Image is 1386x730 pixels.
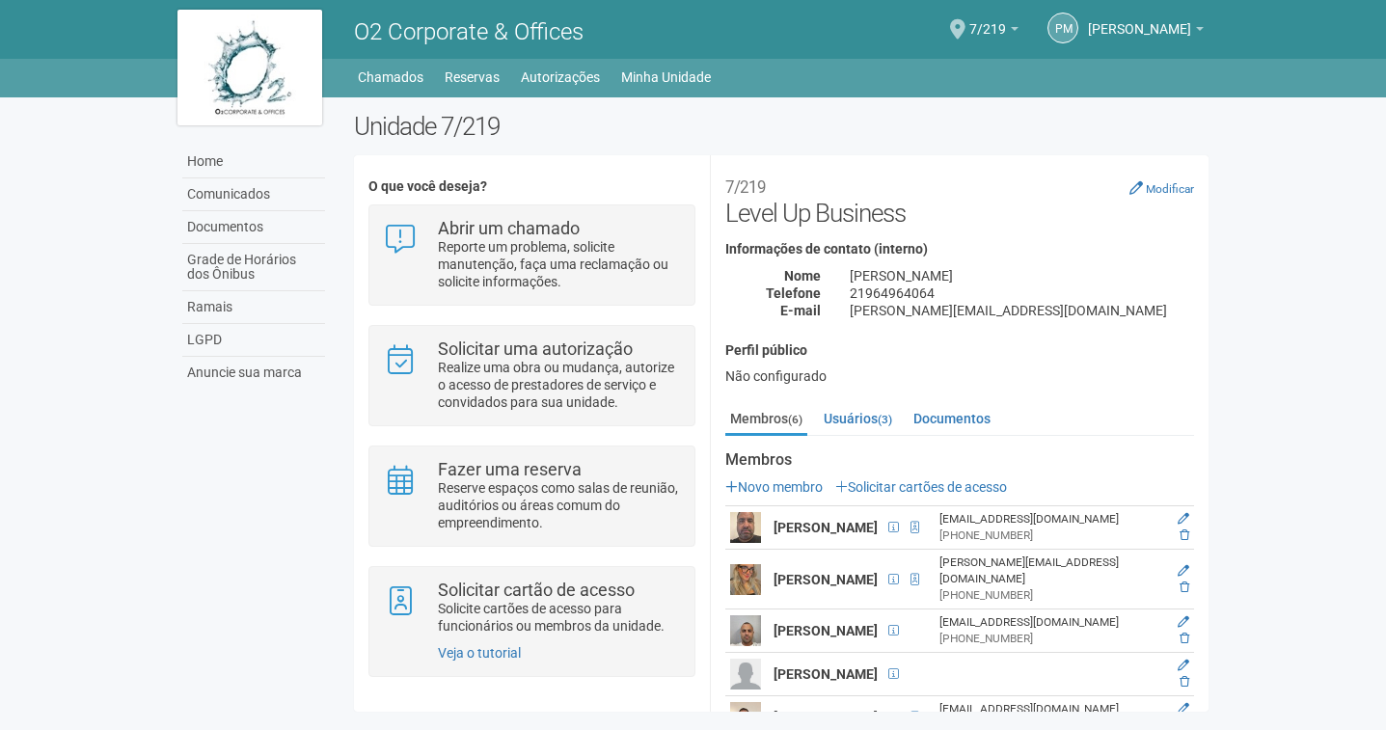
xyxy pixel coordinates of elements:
[788,413,802,426] small: (6)
[774,623,878,638] strong: [PERSON_NAME]
[784,268,821,284] strong: Nome
[909,404,995,433] a: Documentos
[939,614,1159,631] div: [EMAIL_ADDRESS][DOMAIN_NAME]
[182,357,325,389] a: Anuncie sua marca
[774,666,878,682] strong: [PERSON_NAME]
[438,645,521,661] a: Veja o tutorial
[1180,581,1189,594] a: Excluir membro
[621,64,711,91] a: Minha Unidade
[438,359,680,411] p: Realize uma obra ou mudança, autorize o acesso de prestadores de serviço e convidados para sua un...
[774,710,878,725] strong: [PERSON_NAME]
[521,64,600,91] a: Autorizações
[1178,702,1189,716] a: Editar membro
[730,615,761,646] img: user.png
[1178,512,1189,526] a: Editar membro
[182,324,325,357] a: LGPD
[1088,3,1191,37] span: Paulo Mauricio Rodrigues Pinto
[438,459,582,479] strong: Fazer uma reserva
[438,580,635,600] strong: Solicitar cartão de acesso
[730,659,761,689] img: user.png
[438,338,633,359] strong: Solicitar uma autorização
[445,64,500,91] a: Reservas
[835,479,1007,495] a: Solicitar cartões de acesso
[835,302,1209,319] div: [PERSON_NAME][EMAIL_ADDRESS][DOMAIN_NAME]
[1178,564,1189,578] a: Editar membro
[384,581,680,635] a: Solicitar cartão de acesso Solicite cartões de acesso para funcionários ou membros da unidade.
[939,554,1159,587] div: [PERSON_NAME][EMAIL_ADDRESS][DOMAIN_NAME]
[182,211,325,244] a: Documentos
[384,340,680,411] a: Solicitar uma autorização Realize uma obra ou mudança, autorize o acesso de prestadores de serviç...
[384,461,680,531] a: Fazer uma reserva Reserve espaços como salas de reunião, auditórios ou áreas comum do empreendime...
[819,404,897,433] a: Usuários(3)
[1180,675,1189,689] a: Excluir membro
[725,479,823,495] a: Novo membro
[438,479,680,531] p: Reserve espaços como salas de reunião, auditórios ou áreas comum do empreendimento.
[725,343,1194,358] h4: Perfil público
[774,572,878,587] strong: [PERSON_NAME]
[725,404,807,436] a: Membros(6)
[182,146,325,178] a: Home
[438,218,580,238] strong: Abrir um chamado
[1088,24,1204,40] a: [PERSON_NAME]
[725,242,1194,257] h4: Informações de contato (interno)
[368,179,695,194] h4: O que você deseja?
[725,177,766,197] small: 7/219
[1047,13,1078,43] a: PM
[939,701,1159,717] div: [EMAIL_ADDRESS][DOMAIN_NAME]
[725,367,1194,385] div: Não configurado
[354,18,584,45] span: O2 Corporate & Offices
[939,631,1159,647] div: [PHONE_NUMBER]
[438,600,680,635] p: Solicite cartões de acesso para funcionários ou membros da unidade.
[725,170,1194,228] h2: Level Up Business
[725,451,1194,469] strong: Membros
[384,220,680,290] a: Abrir um chamado Reporte um problema, solicite manutenção, faça uma reclamação ou solicite inform...
[730,512,761,543] img: user.png
[182,291,325,324] a: Ramais
[939,527,1159,544] div: [PHONE_NUMBER]
[939,511,1159,527] div: [EMAIL_ADDRESS][DOMAIN_NAME]
[1178,659,1189,672] a: Editar membro
[766,285,821,301] strong: Telefone
[939,587,1159,604] div: [PHONE_NUMBER]
[878,413,892,426] small: (3)
[177,10,322,125] img: logo.jpg
[730,564,761,595] img: user.png
[358,64,423,91] a: Chamados
[1180,528,1189,542] a: Excluir membro
[1129,180,1194,196] a: Modificar
[835,267,1209,284] div: [PERSON_NAME]
[1146,182,1194,196] small: Modificar
[774,520,878,535] strong: [PERSON_NAME]
[835,284,1209,302] div: 21964964064
[182,178,325,211] a: Comunicados
[354,112,1209,141] h2: Unidade 7/219
[1178,615,1189,629] a: Editar membro
[969,3,1006,37] span: 7/219
[182,244,325,291] a: Grade de Horários dos Ônibus
[438,238,680,290] p: Reporte um problema, solicite manutenção, faça uma reclamação ou solicite informações.
[780,303,821,318] strong: E-mail
[969,24,1019,40] a: 7/219
[1180,632,1189,645] a: Excluir membro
